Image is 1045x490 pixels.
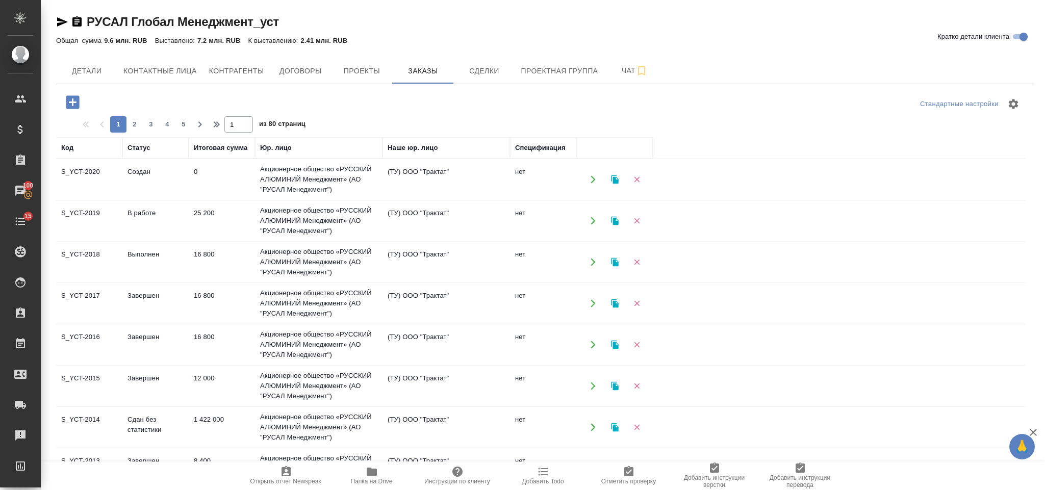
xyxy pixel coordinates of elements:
[189,286,255,321] td: 16 800
[189,409,255,445] td: 1 422 000
[209,65,264,78] span: Контрагенты
[763,474,837,488] span: Добавить инструкции перевода
[56,244,122,280] td: S_YCT-2018
[189,327,255,363] td: 16 800
[128,143,150,153] div: Статус
[582,376,603,397] button: Открыть
[197,37,248,44] p: 7.2 млн. RUB
[56,162,122,197] td: S_YCT-2020
[175,119,192,130] span: 5
[757,461,843,490] button: Добавить инструкции перевода
[62,65,111,78] span: Детали
[255,407,383,448] td: Акционерное общество «РУССКИЙ АЛЮМИНИЙ Менеджмент» (АО "РУСАЛ Менеджмент")
[383,286,510,321] td: (ТУ) ООО "Трактат"
[56,451,122,486] td: S_YCT-2013
[194,143,247,153] div: Итоговая сумма
[122,203,189,239] td: В работе
[189,368,255,404] td: 12 000
[626,334,647,355] button: Удалить
[56,16,68,28] button: Скопировать ссылку для ЯМессенджера
[126,119,143,130] span: 2
[672,461,757,490] button: Добавить инструкции верстки
[337,65,386,78] span: Проекты
[604,376,625,397] button: Клонировать
[626,376,647,397] button: Удалить
[250,478,322,485] span: Открыть отчет Newspeak
[582,334,603,355] button: Открыть
[383,368,510,404] td: (ТУ) ООО "Трактат"
[123,65,197,78] span: Контактные лица
[56,327,122,363] td: S_YCT-2016
[383,244,510,280] td: (ТУ) ООО "Трактат"
[143,119,159,130] span: 3
[582,293,603,314] button: Открыть
[18,211,38,221] span: 15
[626,252,647,273] button: Удалить
[510,368,576,404] td: нет
[122,451,189,486] td: Завершен
[383,203,510,239] td: (ТУ) ООО "Трактат"
[521,65,598,78] span: Проектная группа
[510,327,576,363] td: нет
[189,244,255,280] td: 16 800
[255,200,383,241] td: Акционерное общество «РУССКИЙ АЛЮМИНИЙ Менеджмент» (АО "РУСАЛ Менеджмент")
[260,143,292,153] div: Юр. лицо
[3,209,38,234] a: 15
[510,162,576,197] td: нет
[175,116,192,133] button: 5
[122,286,189,321] td: Завершен
[604,169,625,190] button: Клонировать
[255,283,383,324] td: Акционерное общество «РУССКИЙ АЛЮМИНИЙ Менеджмент» (АО "РУСАЛ Менеджмент")
[155,37,197,44] p: Выставлено:
[604,458,625,479] button: Клонировать
[189,451,255,486] td: 8 400
[56,37,104,44] p: Общая сумма
[626,293,647,314] button: Удалить
[604,334,625,355] button: Клонировать
[515,143,566,153] div: Спецификация
[388,143,438,153] div: Наше юр. лицо
[17,180,40,191] span: 100
[71,16,83,28] button: Скопировать ссылку
[510,244,576,280] td: нет
[460,65,508,78] span: Сделки
[383,162,510,197] td: (ТУ) ООО "Трактат"
[255,366,383,406] td: Акционерное общество «РУССКИЙ АЛЮМИНИЙ Менеджмент» (АО "РУСАЛ Менеджмент")
[259,118,305,133] span: из 80 страниц
[510,451,576,486] td: нет
[383,327,510,363] td: (ТУ) ООО "Трактат"
[398,65,447,78] span: Заказы
[582,458,603,479] button: Открыть
[255,448,383,489] td: Акционерное общество «РУССКИЙ АЛЮМИНИЙ Менеджмент» (АО "РУСАЛ Менеджмент")
[243,461,329,490] button: Открыть отчет Newspeak
[255,242,383,282] td: Акционерное общество «РУССКИЙ АЛЮМИНИЙ Менеджмент» (АО "РУСАЛ Менеджмент")
[255,159,383,200] td: Акционерное общество «РУССКИЙ АЛЮМИНИЙ Менеджмент» (АО "РУСАЛ Менеджмент")
[626,417,647,438] button: Удалить
[87,15,279,29] a: РУСАЛ Глобал Менеджмент_уст
[424,478,490,485] span: Инструкции по клиенту
[626,458,647,479] button: Удалить
[604,293,625,314] button: Клонировать
[601,478,656,485] span: Отметить проверку
[122,327,189,363] td: Завершен
[56,203,122,239] td: S_YCT-2019
[122,409,189,445] td: Сдан без статистики
[582,252,603,273] button: Открыть
[255,324,383,365] td: Акционерное общество «РУССКИЙ АЛЮМИНИЙ Менеджмент» (АО "РУСАЛ Менеджмент")
[635,65,648,77] svg: Подписаться
[159,119,175,130] span: 4
[1001,92,1026,116] span: Настроить таблицу
[300,37,355,44] p: 2.41 млн. RUB
[604,417,625,438] button: Клонировать
[383,409,510,445] td: (ТУ) ООО "Трактат"
[56,368,122,404] td: S_YCT-2015
[383,451,510,486] td: (ТУ) ООО "Трактат"
[582,211,603,231] button: Открыть
[415,461,500,490] button: Инструкции по клиенту
[1009,434,1035,459] button: 🙏
[61,143,73,153] div: Код
[917,96,1001,112] div: split button
[510,409,576,445] td: нет
[604,211,625,231] button: Клонировать
[189,203,255,239] td: 25 200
